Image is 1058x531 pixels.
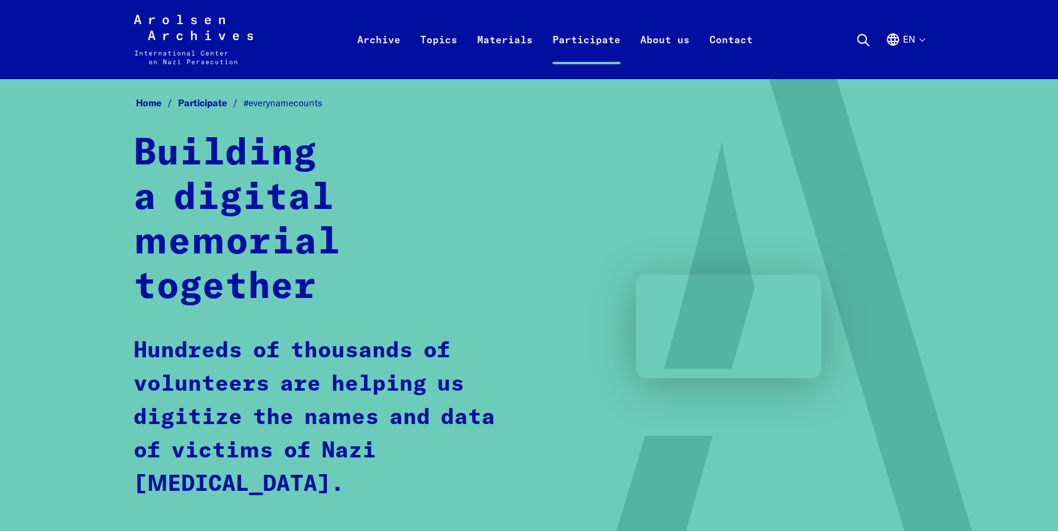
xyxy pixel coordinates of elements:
[467,30,543,79] a: Materials
[700,30,763,79] a: Contact
[347,30,410,79] a: Archive
[630,30,700,79] a: About us
[178,97,243,109] a: Participate
[136,97,178,109] a: Home
[133,334,507,501] p: Hundreds of thousands of volunteers are helping us digitize the names and data of victims of Nazi...
[543,30,630,79] a: Participate
[347,15,763,64] nav: Primary
[410,30,467,79] a: Topics
[886,32,925,77] button: English, language selection
[243,97,323,109] span: #everynamecounts
[133,132,507,310] h1: Building a digital memorial together
[133,94,925,113] nav: Breadcrumb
